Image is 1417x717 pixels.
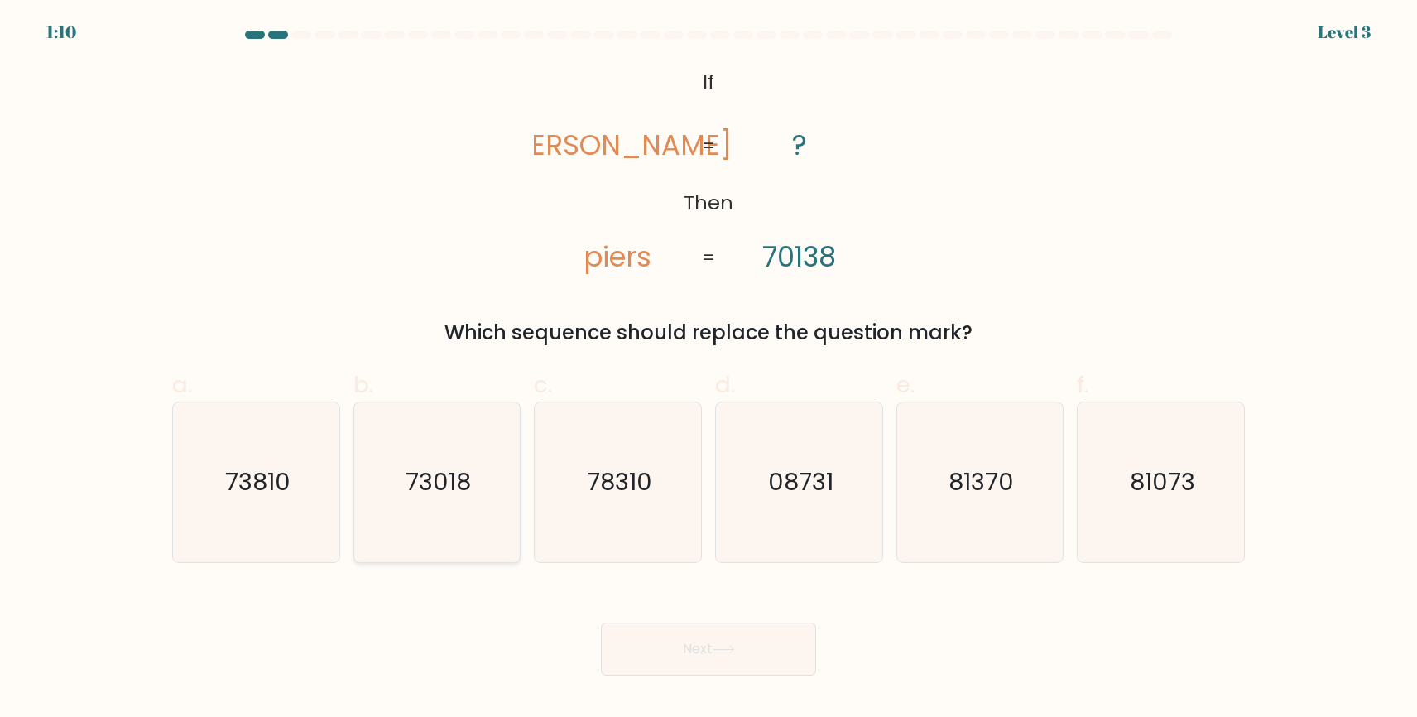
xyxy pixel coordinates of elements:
tspan: = [702,132,715,159]
span: f. [1077,368,1088,401]
tspan: If [703,68,714,95]
span: d. [715,368,735,401]
div: Level 3 [1318,20,1371,45]
text: 08731 [768,465,833,498]
div: 1:10 [46,20,76,45]
tspan: 70138 [762,238,836,277]
div: Which sequence should replace the question mark? [182,318,1235,348]
text: 81073 [1130,465,1195,498]
tspan: [PERSON_NAME] [502,126,733,165]
tspan: = [702,243,715,271]
span: a. [172,368,192,401]
tspan: Then [684,188,733,215]
text: 78310 [587,465,652,498]
span: b. [353,368,373,401]
text: 73018 [406,465,471,498]
button: Next [601,623,816,676]
text: 73810 [225,465,291,498]
span: c. [534,368,552,401]
tspan: ? [792,126,807,165]
tspan: piers [584,237,651,276]
text: 81370 [949,465,1014,498]
span: e. [896,368,915,401]
svg: @import url('[URL][DOMAIN_NAME]); [534,63,883,278]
